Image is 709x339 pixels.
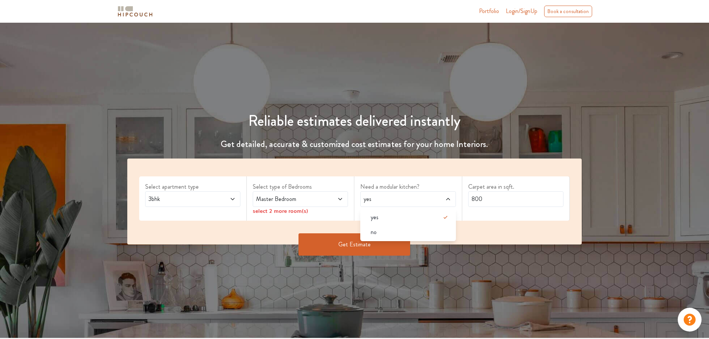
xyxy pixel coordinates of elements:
a: Portfolio [479,7,499,16]
label: Carpet area in sqft. [468,182,563,191]
span: logo-horizontal.svg [116,3,154,20]
span: 3bhk [147,195,214,204]
label: Select type of Bedrooms [253,182,348,191]
img: logo-horizontal.svg [116,5,154,18]
span: Login/SignUp [506,7,537,15]
span: Master Bedroom [255,195,321,204]
input: Enter area sqft [468,191,563,207]
h1: Reliable estimates delivered instantly [123,112,587,130]
div: select 2 more room(s) [253,207,348,215]
button: Get Estimate [298,233,410,256]
label: Need a modular kitchen? [360,182,456,191]
span: yes [371,213,379,222]
span: no [371,228,377,237]
h4: Get detailed, accurate & customized cost estimates for your home Interiors. [123,139,587,150]
div: Book a consultation [544,6,592,17]
span: yes [362,195,429,204]
label: Select apartment type [145,182,240,191]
